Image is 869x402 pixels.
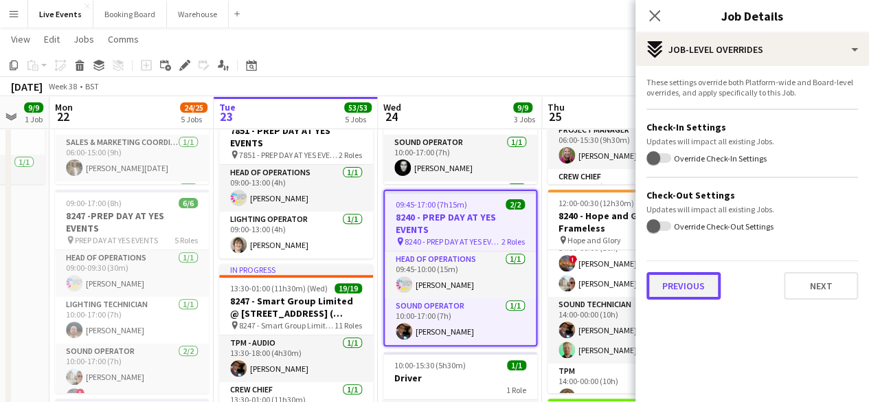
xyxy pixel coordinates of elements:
[85,81,99,91] div: BST
[55,210,209,234] h3: 8247 -PREP DAY AT YES EVENTS
[646,136,858,146] div: Updates will impact all existing Jobs.
[501,236,525,247] span: 2 Roles
[55,250,209,297] app-card-role: Head of Operations1/109:00-09:30 (30m)[PERSON_NAME]
[635,33,869,66] div: Job-Level Overrides
[174,235,198,245] span: 5 Roles
[38,30,65,48] a: Edit
[76,388,84,397] span: !
[335,320,362,331] span: 11 Roles
[55,181,209,228] app-card-role: Crew Chief1/1
[396,199,467,210] span: 09:45-17:00 (7h15m)
[55,101,73,113] span: Mon
[506,199,525,210] span: 2/2
[55,297,209,344] app-card-role: Lighting Technician1/110:00-17:00 (7h)[PERSON_NAME]
[219,93,373,258] app-job-card: Updated09:00-13:00 (4h)2/27851 - PREP DAY AT YES EVENTS 7851 - PREP DAY AT YES EVENTS2 RolesHead ...
[24,102,43,113] span: 9/9
[506,385,526,395] span: 1 Role
[102,30,144,48] a: Comms
[646,272,721,300] button: Previous
[28,1,93,27] button: Live Events
[383,372,537,384] h3: Driver
[385,211,536,236] h3: 8240 - PREP DAY AT YES EVENTS
[167,1,229,27] button: Warehouse
[68,30,100,48] a: Jobs
[383,135,537,181] app-card-role: Sound Operator1/110:00-17:00 (7h)[PERSON_NAME]
[219,295,373,320] h3: 8247 - Smart Group Limited @ [STREET_ADDRESS] ( Formerly Freemasons' Hall)
[548,190,701,393] app-job-card: 12:00-00:30 (12h30m) (Fri)14/148240 - Hope and Glory @ Frameless Hope and Glory10 RolesLighting T...
[784,272,858,300] button: Next
[345,114,371,124] div: 5 Jobs
[239,150,339,160] span: 7851 - PREP DAY AT YES EVENTS
[219,212,373,258] app-card-role: Lighting Operator1/109:00-13:00 (4h)[PERSON_NAME]
[381,109,401,124] span: 24
[44,33,60,45] span: Edit
[53,109,73,124] span: 22
[93,1,167,27] button: Booking Board
[219,264,373,275] div: In progress
[548,210,701,234] h3: 8240 - Hope and Glory @ Frameless
[671,153,767,164] label: Override Check-In Settings
[108,33,139,45] span: Comms
[514,114,535,124] div: 3 Jobs
[548,230,701,297] app-card-role: Sound Operator2/214:00-00:00 (10h)![PERSON_NAME][PERSON_NAME]
[635,7,869,25] h3: Job Details
[180,102,207,113] span: 24/25
[513,102,532,113] span: 9/9
[219,335,373,382] app-card-role: TPM - AUDIO1/113:30-18:00 (4h30m)[PERSON_NAME]
[646,204,858,214] div: Updates will impact all existing Jobs.
[11,33,30,45] span: View
[548,101,565,113] span: Thu
[385,298,536,345] app-card-role: Sound Operator1/110:00-17:00 (7h)[PERSON_NAME]
[646,121,858,133] h3: Check-In Settings
[179,198,198,208] span: 6/6
[385,252,536,298] app-card-role: Head of Operations1/109:45-10:00 (15m)[PERSON_NAME]
[558,198,650,208] span: 12:00-00:30 (12h30m) (Fri)
[671,221,774,231] label: Override Check-Out Settings
[217,109,236,124] span: 23
[569,255,577,263] span: !
[507,360,526,370] span: 1/1
[11,80,43,93] div: [DATE]
[219,101,236,113] span: Tue
[335,283,362,293] span: 19/19
[45,81,80,91] span: Week 38
[219,124,373,149] h3: 7851 - PREP DAY AT YES EVENTS
[567,235,621,245] span: Hope and Glory
[646,77,858,98] div: These settings override both Platform-wide and Board-level overrides, and apply specifically to t...
[55,135,209,181] app-card-role: Sales & Marketing Coordinator1/106:00-15:00 (9h)[PERSON_NAME][DATE]
[66,198,122,208] span: 09:00-17:00 (8h)
[394,360,466,370] span: 10:00-15:30 (5h30m)
[383,101,401,113] span: Wed
[344,102,372,113] span: 53/53
[230,283,328,293] span: 13:30-01:00 (11h30m) (Wed)
[545,109,565,124] span: 25
[219,165,373,212] app-card-role: Head of Operations1/109:00-13:00 (4h)[PERSON_NAME]
[405,236,501,247] span: 8240 - PREP DAY AT YES EVENTS
[5,30,36,48] a: View
[75,235,158,245] span: PREP DAY AT YES EVENTS
[383,181,537,228] app-card-role: TPC Coordinator1/1
[646,189,858,201] h3: Check-Out Settings
[548,297,701,364] app-card-role: Sound Technician2/214:00-00:00 (10h)[PERSON_NAME][PERSON_NAME]
[548,122,701,169] app-card-role: Project Manager1/106:00-15:30 (9h30m)[PERSON_NAME]
[548,169,701,216] app-card-role: Crew Chief1/106:00-20:30 (14h30m)
[181,114,207,124] div: 5 Jobs
[239,320,335,331] span: 8247 - Smart Group Limited @ [STREET_ADDRESS] ( Formerly Freemasons' Hall)
[74,33,94,45] span: Jobs
[25,114,43,124] div: 1 Job
[383,190,537,346] app-job-card: 09:45-17:00 (7h15m)2/28240 - PREP DAY AT YES EVENTS 8240 - PREP DAY AT YES EVENTS2 RolesHead of O...
[339,150,362,160] span: 2 Roles
[55,190,209,393] app-job-card: 09:00-17:00 (8h)6/68247 -PREP DAY AT YES EVENTS PREP DAY AT YES EVENTS5 RolesHead of Operations1/...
